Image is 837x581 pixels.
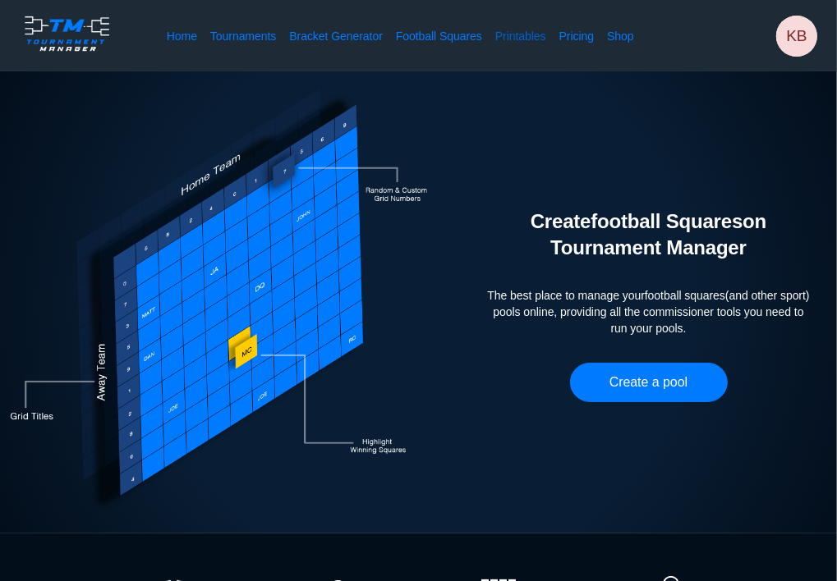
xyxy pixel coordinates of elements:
[486,208,811,261] h2: Create football squares on Tournament Manager
[486,287,811,336] span: The best place to manage your football squares (and other sport) pools online, providing all the ...
[495,28,546,44] a: Printables
[20,13,114,54] img: logo.ffa97a18e3bf2c7d.png
[570,363,728,402] button: Create a pool
[776,16,817,57] div: kings billiards
[210,28,276,44] a: Tournaments
[776,16,817,57] button: KB
[607,28,634,44] a: Shop
[559,28,594,44] a: Pricing
[167,28,197,44] a: Home
[289,28,383,44] a: Bracket Generator
[396,28,482,44] a: Football Squares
